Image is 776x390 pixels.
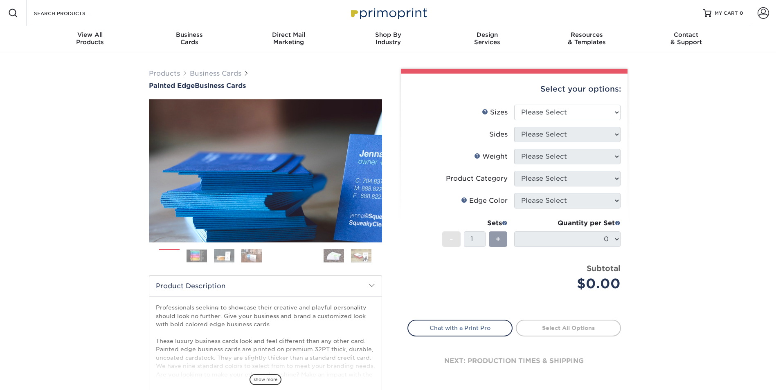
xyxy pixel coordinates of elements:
a: DesignServices [438,26,537,52]
span: Business [139,31,239,38]
img: Business Cards 04 [241,249,262,263]
div: Sets [442,218,508,228]
span: Painted Edge [149,82,195,90]
a: Chat with a Print Pro [407,320,513,336]
a: Business Cards [190,69,241,77]
img: Business Cards 06 [296,246,317,266]
div: Select your options: [407,74,621,105]
div: Weight [474,152,508,161]
a: Contact& Support [637,26,736,52]
span: View All [40,31,140,38]
span: - [450,233,453,245]
div: Sides [489,130,508,139]
span: Resources [537,31,637,38]
div: Industry [338,31,438,46]
a: Painted EdgeBusiness Cards [149,82,382,90]
div: Quantity per Set [514,218,621,228]
span: Shop By [338,31,438,38]
img: Painted Edge 01 [149,54,382,287]
img: Primoprint [347,4,429,22]
div: Marketing [239,31,338,46]
div: Services [438,31,537,46]
span: show more [250,374,281,385]
div: Edge Color [461,196,508,206]
span: Design [438,31,537,38]
div: Cards [139,31,239,46]
a: BusinessCards [139,26,239,52]
img: Business Cards 02 [187,249,207,262]
img: Business Cards 08 [351,249,371,263]
span: + [495,233,501,245]
img: Business Cards 03 [214,249,234,263]
div: $0.00 [520,274,621,294]
a: Direct MailMarketing [239,26,338,52]
span: 0 [740,10,743,16]
img: Business Cards 01 [159,246,180,267]
img: Business Cards 05 [269,246,289,266]
div: Sizes [482,108,508,117]
a: Products [149,69,180,77]
h2: Product Description [149,276,382,296]
div: Product Category [446,174,508,184]
img: Business Cards 07 [324,249,344,263]
span: MY CART [715,10,738,17]
input: SEARCH PRODUCTS..... [33,8,113,18]
div: next: production times & shipping [407,336,621,386]
span: Direct Mail [239,31,338,38]
a: Resources& Templates [537,26,637,52]
div: & Templates [537,31,637,46]
h1: Business Cards [149,82,382,90]
a: Select All Options [516,320,621,336]
div: & Support [637,31,736,46]
a: View AllProducts [40,26,140,52]
strong: Subtotal [587,264,621,273]
span: Contact [637,31,736,38]
div: Products [40,31,140,46]
a: Shop ByIndustry [338,26,438,52]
